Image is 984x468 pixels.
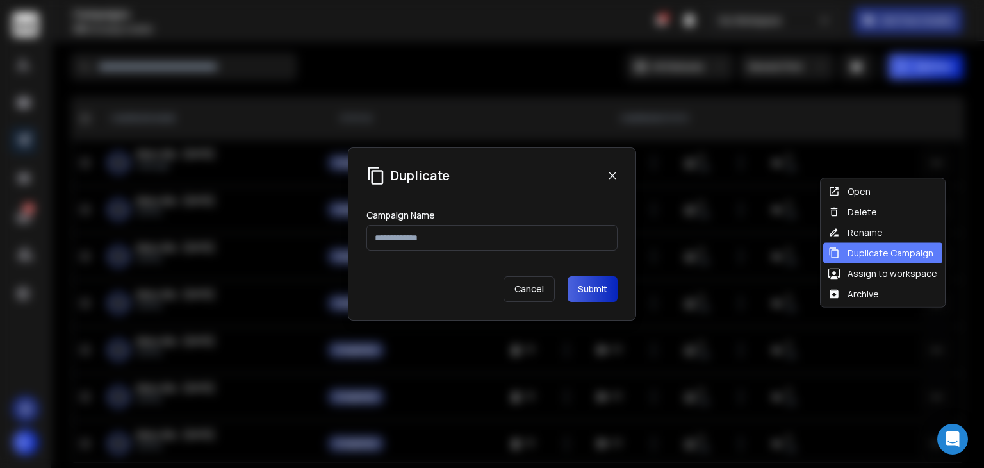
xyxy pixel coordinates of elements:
[504,276,555,302] p: Cancel
[828,288,879,301] div: Archive
[828,247,933,260] div: Duplicate Campaign
[828,226,883,239] div: Rename
[828,185,871,198] div: Open
[937,424,968,455] div: Open Intercom Messenger
[828,206,877,219] div: Delete
[828,267,937,280] div: Assign to workspace
[568,276,618,302] button: Submit
[366,211,435,220] label: Campaign Name
[391,167,450,185] h1: Duplicate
